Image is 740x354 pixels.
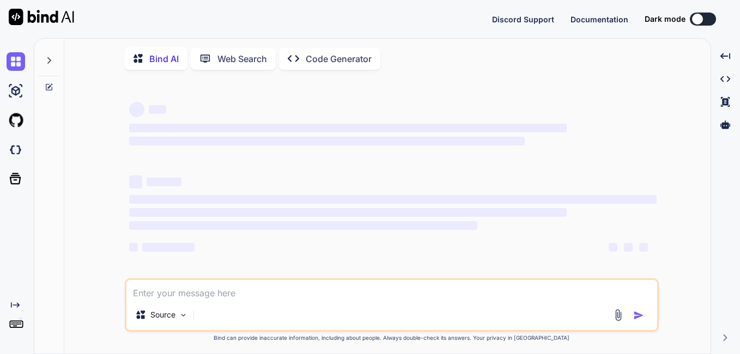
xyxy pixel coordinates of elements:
[306,52,372,65] p: Code Generator
[150,309,175,320] p: Source
[612,309,624,321] img: attachment
[149,105,166,114] span: ‌
[492,15,554,24] span: Discord Support
[624,243,633,252] span: ‌
[492,14,554,25] button: Discord Support
[147,178,181,186] span: ‌
[129,208,567,217] span: ‌
[129,243,138,252] span: ‌
[609,243,617,252] span: ‌
[571,14,628,25] button: Documentation
[179,310,188,320] img: Pick Models
[129,124,567,132] span: ‌
[149,52,179,65] p: Bind AI
[217,52,267,65] p: Web Search
[7,82,25,100] img: ai-studio
[639,243,648,252] span: ‌
[7,111,25,130] img: githubLight
[9,9,74,25] img: Bind AI
[142,243,195,252] span: ‌
[7,52,25,71] img: chat
[125,334,659,342] p: Bind can provide inaccurate information, including about people. Always double-check its answers....
[645,14,686,25] span: Dark mode
[129,195,657,204] span: ‌
[129,102,144,117] span: ‌
[129,221,477,230] span: ‌
[571,15,628,24] span: Documentation
[7,141,25,159] img: darkCloudIdeIcon
[129,175,142,188] span: ‌
[633,310,644,321] img: icon
[129,137,525,145] span: ‌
